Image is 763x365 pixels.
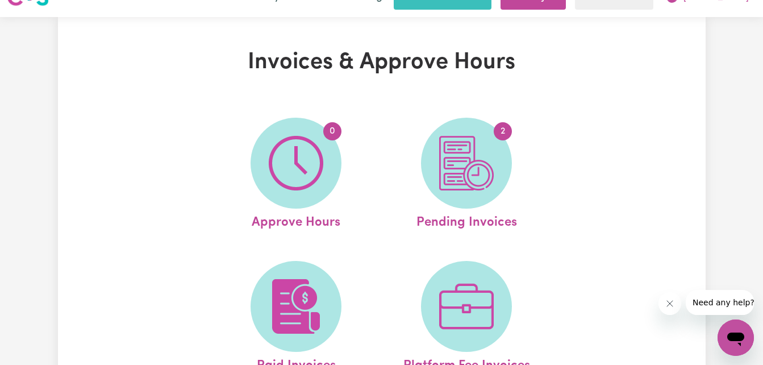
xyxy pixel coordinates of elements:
a: Approve Hours [214,118,378,233]
span: 2 [494,122,512,140]
iframe: Button to launch messaging window [718,320,754,356]
iframe: Close message [658,292,681,315]
iframe: Message from company [686,290,754,315]
span: 0 [323,122,341,140]
span: Need any help? [7,8,69,17]
a: Pending Invoices [385,118,548,233]
span: Approve Hours [252,209,340,233]
span: Pending Invoices [416,209,517,233]
h1: Invoices & Approve Hours [173,49,591,76]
